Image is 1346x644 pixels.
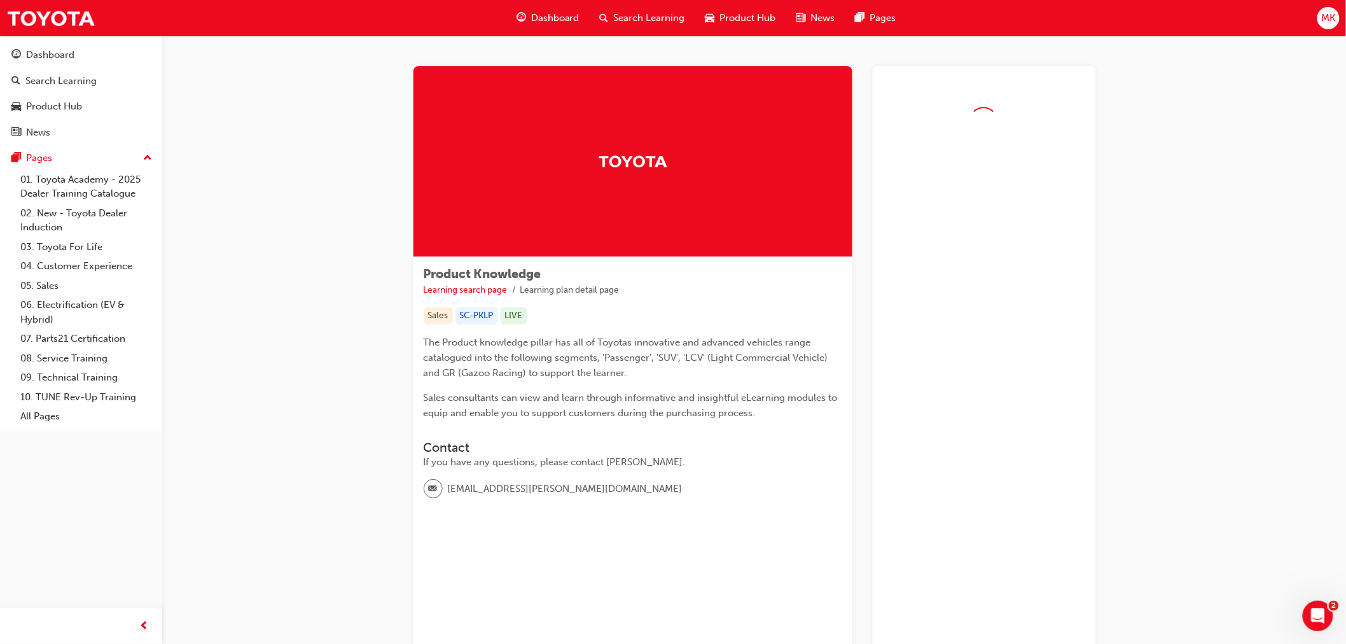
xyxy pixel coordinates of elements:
[15,204,157,237] a: 02. New - Toyota Dealer Induction
[600,10,609,26] span: search-icon
[424,337,831,379] span: The Product knowledge pillar has all of Toyotas innovative and advanced vehicles range catalogued...
[811,11,835,25] span: News
[424,307,453,325] div: Sales
[720,11,776,25] span: Product Hub
[1321,11,1335,25] span: MK
[424,455,842,470] div: If you have any questions, please contact [PERSON_NAME].
[15,349,157,368] a: 08. Service Training
[26,99,82,114] div: Product Hub
[6,4,95,32] img: Trak
[520,283,620,298] li: Learning plan detail page
[531,11,579,25] span: Dashboard
[590,5,695,31] a: search-iconSearch Learning
[506,5,590,31] a: guage-iconDashboard
[15,329,157,349] a: 07. Parts21 Certification
[26,48,74,62] div: Dashboard
[424,392,840,419] span: Sales consultants can view and learn through informative and insightful eLearning modules to equi...
[26,151,52,165] div: Pages
[5,146,157,170] button: Pages
[11,76,20,87] span: search-icon
[786,5,845,31] a: news-iconNews
[614,11,685,25] span: Search Learning
[15,407,157,426] a: All Pages
[5,69,157,93] a: Search Learning
[5,121,157,144] a: News
[11,101,21,113] span: car-icon
[870,11,896,25] span: Pages
[15,388,157,407] a: 10. TUNE Rev-Up Training
[15,368,157,388] a: 09. Technical Training
[15,256,157,276] a: 04. Customer Experience
[424,440,842,455] h3: Contact
[598,150,668,172] img: Trak
[140,619,149,634] span: prev-icon
[143,150,152,167] span: up-icon
[11,50,21,61] span: guage-icon
[517,10,526,26] span: guage-icon
[5,41,157,146] button: DashboardSearch LearningProduct HubNews
[796,10,806,26] span: news-icon
[455,307,498,325] div: SC-PKLP
[5,95,157,118] a: Product Hub
[11,153,21,164] span: pages-icon
[15,237,157,257] a: 03. Toyota For Life
[424,267,541,281] span: Product Knowledge
[501,307,527,325] div: LIVE
[856,10,865,26] span: pages-icon
[15,170,157,204] a: 01. Toyota Academy - 2025 Dealer Training Catalogue
[26,125,50,140] div: News
[448,482,683,496] span: [EMAIL_ADDRESS][PERSON_NAME][DOMAIN_NAME]
[695,5,786,31] a: car-iconProduct Hub
[15,295,157,329] a: 06. Electrification (EV & Hybrid)
[845,5,906,31] a: pages-iconPages
[1303,601,1333,631] iframe: Intercom live chat
[5,43,157,67] a: Dashboard
[11,127,21,139] span: news-icon
[25,74,97,88] div: Search Learning
[705,10,715,26] span: car-icon
[1329,601,1339,611] span: 2
[429,481,438,498] span: email-icon
[1317,7,1340,29] button: MK
[15,276,157,296] a: 05. Sales
[424,284,508,295] a: Learning search page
